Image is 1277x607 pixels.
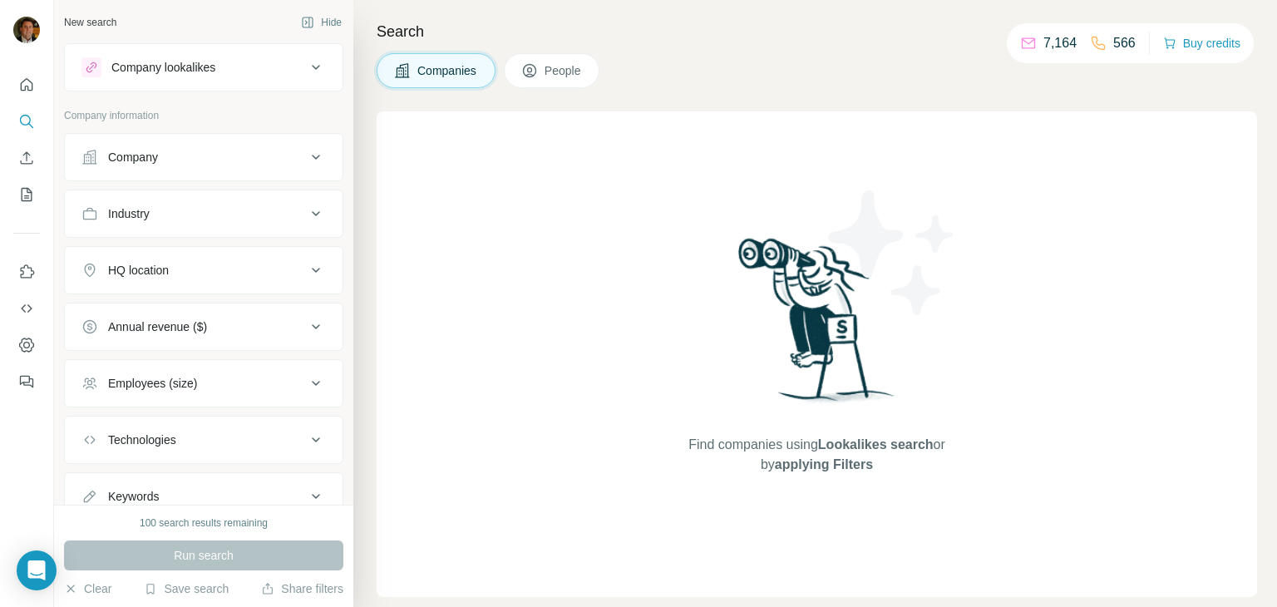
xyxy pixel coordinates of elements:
[289,10,353,35] button: Hide
[65,476,343,516] button: Keywords
[13,143,40,173] button: Enrich CSV
[65,363,343,403] button: Employees (size)
[64,108,343,123] p: Company information
[1113,33,1136,53] p: 566
[13,294,40,323] button: Use Surfe API
[108,262,169,279] div: HQ location
[13,70,40,100] button: Quick start
[108,149,158,165] div: Company
[261,580,343,597] button: Share filters
[13,180,40,210] button: My lists
[108,488,159,505] div: Keywords
[108,375,197,392] div: Employees (size)
[65,137,343,177] button: Company
[1163,32,1240,55] button: Buy credits
[140,516,268,531] div: 100 search results remaining
[144,580,229,597] button: Save search
[817,178,967,328] img: Surfe Illustration - Stars
[417,62,478,79] span: Companies
[818,437,934,452] span: Lookalikes search
[13,17,40,43] img: Avatar
[65,420,343,460] button: Technologies
[731,234,904,419] img: Surfe Illustration - Woman searching with binoculars
[108,205,150,222] div: Industry
[64,580,111,597] button: Clear
[65,194,343,234] button: Industry
[683,435,949,475] span: Find companies using or by
[65,250,343,290] button: HQ location
[65,307,343,347] button: Annual revenue ($)
[13,330,40,360] button: Dashboard
[775,457,873,471] span: applying Filters
[545,62,583,79] span: People
[65,47,343,87] button: Company lookalikes
[13,367,40,397] button: Feedback
[13,257,40,287] button: Use Surfe on LinkedIn
[13,106,40,136] button: Search
[64,15,116,30] div: New search
[108,318,207,335] div: Annual revenue ($)
[108,432,176,448] div: Technologies
[111,59,215,76] div: Company lookalikes
[17,550,57,590] div: Open Intercom Messenger
[1043,33,1077,53] p: 7,164
[377,20,1257,43] h4: Search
